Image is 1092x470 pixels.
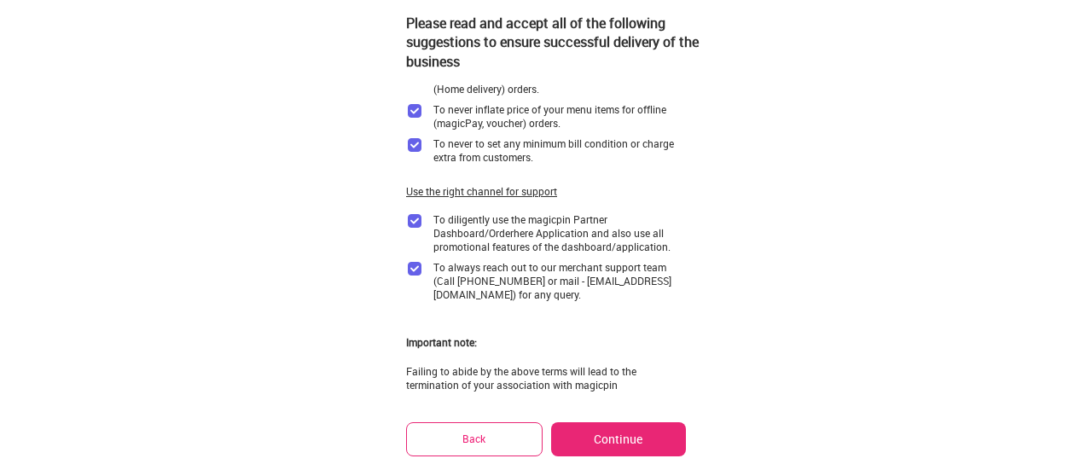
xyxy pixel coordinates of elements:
[406,422,543,455] button: Back
[433,102,686,130] div: To never inflate price of your menu items for offline (magicPay, voucher) orders.
[406,364,686,392] div: Failing to abide by the above terms will lead to the termination of your association with magicpin
[406,212,423,229] img: checkbox_purple.ceb64cee.svg
[406,184,557,199] div: Use the right channel for support
[433,260,686,301] div: To always reach out to our merchant support team (Call [PHONE_NUMBER] or mail - [EMAIL_ADDRESS][D...
[551,422,686,456] button: Continue
[406,136,423,154] img: checkbox_purple.ceb64cee.svg
[433,212,686,253] div: To diligently use the magicpin Partner Dashboard/Orderhere Application and also use all promotion...
[406,335,477,350] div: Important note:
[433,136,686,164] div: To never to set any minimum bill condition or charge extra from customers.
[406,260,423,277] img: checkbox_purple.ceb64cee.svg
[406,102,423,119] img: checkbox_purple.ceb64cee.svg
